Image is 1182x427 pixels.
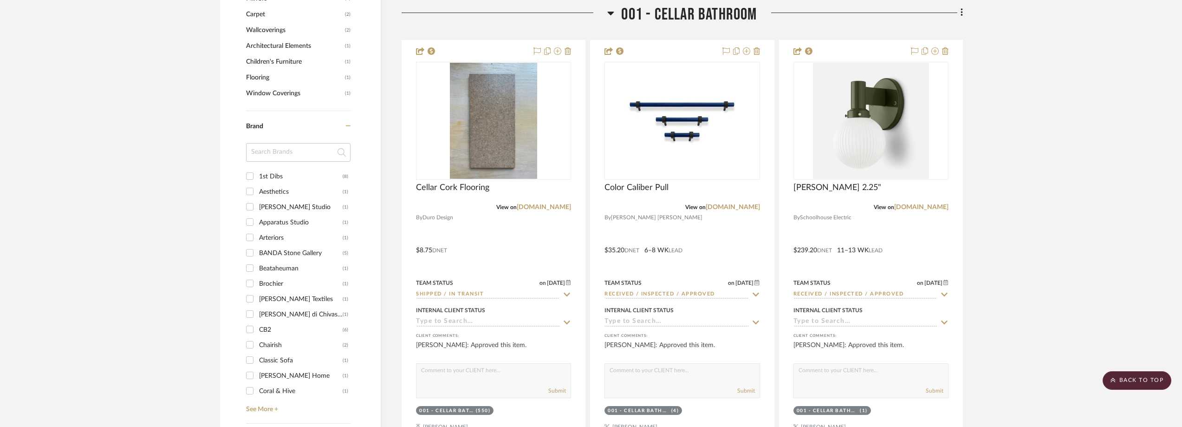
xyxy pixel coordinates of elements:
[1103,371,1171,390] scroll-to-top-button: BACK TO TOP
[416,318,560,327] input: Type to Search…
[624,63,740,179] img: Color Caliber Pull
[343,368,348,383] div: (1)
[604,306,674,315] div: Internal Client Status
[259,322,343,337] div: CB2
[539,280,546,286] span: on
[416,183,489,193] span: Cellar Cork Flooring
[259,368,343,383] div: [PERSON_NAME] Home
[793,290,937,299] input: Type to Search…
[793,213,800,222] span: By
[604,213,611,222] span: By
[343,200,348,215] div: (1)
[343,184,348,199] div: (1)
[797,407,858,414] div: 001 - CELLAR BATHROOM
[604,318,748,327] input: Type to Search…
[259,338,343,353] div: Chairish
[894,204,948,210] a: [DOMAIN_NAME]
[422,213,453,222] span: Duro Design
[671,407,679,414] div: (4)
[343,322,348,337] div: (6)
[345,39,351,53] span: (1)
[343,307,348,322] div: (1)
[345,23,351,38] span: (2)
[450,63,537,179] img: Cellar Cork Flooring
[926,387,943,395] button: Submit
[621,5,757,25] span: 001 - CELLAR BATHROOM
[345,86,351,101] span: (1)
[734,280,754,286] span: [DATE]
[259,184,343,199] div: Aesthetics
[343,246,348,261] div: (5)
[800,213,851,222] span: Schoolhouse Electric
[343,292,348,307] div: (1)
[917,280,923,286] span: on
[416,341,571,359] div: [PERSON_NAME]: Approved this item.
[874,204,894,210] span: View on
[246,7,343,22] span: Carpet
[813,63,929,179] img: Otto Sconce 2.25"
[246,70,343,85] span: Flooring
[793,341,948,359] div: [PERSON_NAME]: Approved this item.
[345,54,351,69] span: (1)
[259,200,343,215] div: [PERSON_NAME] Studio
[343,338,348,353] div: (2)
[246,54,343,70] span: Children's Furniture
[793,306,863,315] div: Internal Client Status
[416,279,453,287] div: Team Status
[546,280,566,286] span: [DATE]
[793,183,881,193] span: [PERSON_NAME] 2.25"
[793,318,937,327] input: Type to Search…
[416,213,422,222] span: By
[345,70,351,85] span: (1)
[343,169,348,184] div: (8)
[419,407,474,414] div: 001 - CELLAR BATHROOM
[259,215,343,230] div: Apparatus Studio
[343,384,348,399] div: (1)
[604,341,760,359] div: [PERSON_NAME]: Approved this item.
[343,276,348,291] div: (1)
[343,261,348,276] div: (1)
[416,306,485,315] div: Internal Client Status
[416,290,560,299] input: Type to Search…
[246,38,343,54] span: Architectural Elements
[259,230,343,245] div: Arteriors
[246,22,343,38] span: Wallcoverings
[345,7,351,22] span: (2)
[476,407,491,414] div: (550)
[496,204,517,210] span: View on
[706,204,760,210] a: [DOMAIN_NAME]
[259,169,343,184] div: 1st Dibs
[259,292,343,307] div: [PERSON_NAME] Textiles
[246,85,343,101] span: Window Coverings
[611,213,702,222] span: [PERSON_NAME] [PERSON_NAME]
[259,307,343,322] div: [PERSON_NAME] di Chivasso
[548,387,566,395] button: Submit
[259,246,343,261] div: BANDA Stone Gallery
[604,279,642,287] div: Team Status
[517,204,571,210] a: [DOMAIN_NAME]
[793,279,831,287] div: Team Status
[259,276,343,291] div: Brochier
[604,183,669,193] span: Color Caliber Pull
[608,407,669,414] div: 001 - CELLAR BATHROOM
[259,384,343,399] div: Coral & Hive
[259,261,343,276] div: Beataheuman
[259,353,343,368] div: Classic Sofa
[728,280,734,286] span: on
[685,204,706,210] span: View on
[923,280,943,286] span: [DATE]
[737,387,755,395] button: Submit
[343,215,348,230] div: (1)
[246,123,263,130] span: Brand
[343,353,348,368] div: (1)
[244,399,351,414] a: See More +
[343,230,348,245] div: (1)
[604,290,748,299] input: Type to Search…
[246,143,351,162] input: Search Brands
[860,407,868,414] div: (1)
